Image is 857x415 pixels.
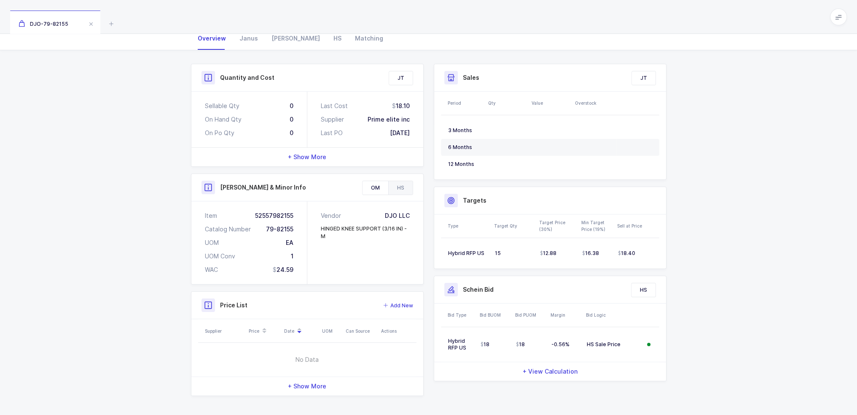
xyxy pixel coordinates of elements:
[322,328,341,334] div: UOM
[220,301,247,309] h3: Price List
[617,222,657,229] div: Sell at Price
[495,250,501,256] span: 15
[551,312,581,318] div: Margin
[321,225,410,240] div: HINGED KNEE SUPPORT (3/16 IN) - M
[540,250,556,257] span: 12.88
[523,367,578,376] span: + View Calculation
[434,362,666,381] div: + View Calculation
[321,129,343,137] div: Last PO
[515,312,545,318] div: Bid PUOM
[463,73,479,82] h3: Sales
[381,328,414,334] div: Actions
[363,181,388,195] div: OM
[290,102,293,110] div: 0
[392,102,410,110] div: 18.10
[448,338,474,351] div: Hybrid RFP US
[273,266,293,274] div: 24.59
[586,312,640,318] div: Bid Logic
[191,27,233,50] div: Overview
[205,129,234,137] div: On Po Qty
[575,100,613,106] div: Overstock
[286,239,293,247] div: EA
[532,100,570,106] div: Value
[288,153,326,161] span: + Show More
[448,312,475,318] div: Bid Type
[265,27,327,50] div: [PERSON_NAME]
[587,341,639,348] div: HS Sale Price
[19,21,68,27] span: DJO-79-82155
[205,328,244,334] div: Supplier
[205,266,218,274] div: WAC
[385,212,410,220] div: DJO LLC
[205,252,235,260] div: UOM Conv
[205,239,219,247] div: UOM
[488,100,527,106] div: Qty
[631,283,656,297] div: HS
[321,115,344,124] div: Supplier
[480,312,510,318] div: Bid BUOM
[551,341,570,347] span: -0.56%
[321,102,348,110] div: Last Cost
[205,115,242,124] div: On Hand Qty
[463,285,494,294] h3: Schein Bid
[253,347,362,372] span: No Data
[463,196,486,205] h3: Targets
[388,181,413,195] div: HS
[205,102,239,110] div: Sellable Qty
[220,183,306,192] h3: [PERSON_NAME] & Minor Info
[448,100,483,106] div: Period
[448,144,482,151] div: 6 Months
[581,219,612,233] div: Min Target Price (19%)
[494,222,534,229] div: Target Qty
[618,250,635,257] span: 18.40
[582,250,599,257] span: 16.38
[390,301,413,310] span: Add New
[368,115,410,124] div: Prime elite inc
[481,341,489,348] span: 18
[327,27,348,50] div: HS
[516,341,525,348] span: 18
[290,129,293,137] div: 0
[383,301,413,310] button: Add New
[448,127,482,134] div: 3 Months
[321,212,344,220] div: Vendor
[448,250,484,256] span: Hybrid RFP US
[632,71,656,85] div: JT
[233,27,265,50] div: Janus
[346,328,376,334] div: Can Source
[448,222,489,229] div: Type
[389,71,413,85] div: JT
[288,382,326,391] span: + Show More
[249,324,279,338] div: Price
[220,73,274,82] h3: Quantity and Cost
[191,377,423,396] div: + Show More
[448,161,482,168] div: 12 Months
[390,129,410,137] div: [DATE]
[191,148,423,166] div: + Show More
[348,27,390,50] div: Matching
[539,219,576,233] div: Target Price (30%)
[284,324,317,338] div: Date
[290,115,293,124] div: 0
[291,252,293,260] div: 1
